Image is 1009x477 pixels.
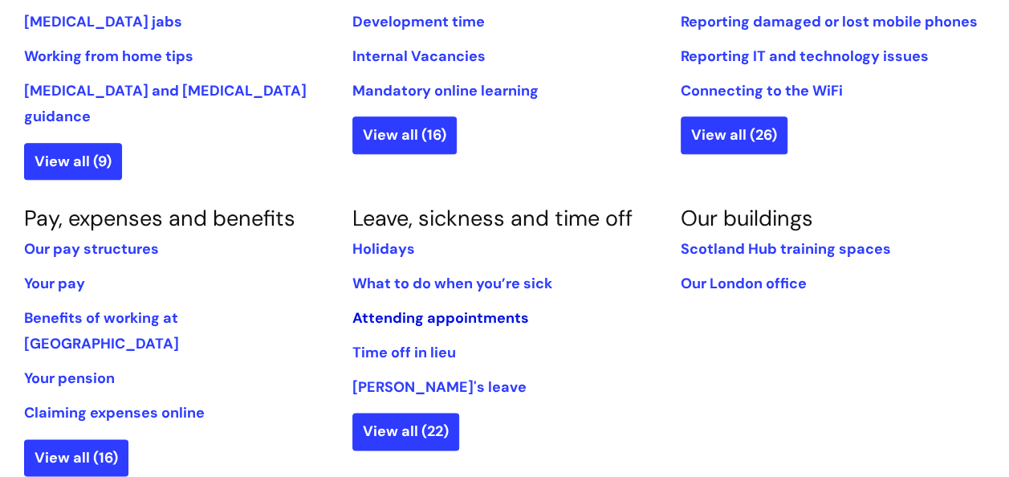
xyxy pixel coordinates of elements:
[352,377,527,397] a: [PERSON_NAME]'s leave
[24,47,193,66] a: Working from home tips
[352,239,415,259] a: Holidays
[24,204,295,232] a: Pay, expenses and benefits
[681,239,891,259] a: Scotland Hub training spaces
[681,274,807,293] a: Our London office
[24,403,205,422] a: Claiming expenses online
[352,81,539,100] a: Mandatory online learning
[24,308,179,353] a: Benefits of working at [GEOGRAPHIC_DATA]
[24,81,307,126] a: [MEDICAL_DATA] and [MEDICAL_DATA] guidance
[681,12,978,31] a: Reporting damaged or lost mobile phones
[24,369,115,388] a: Your pension
[681,204,813,232] a: Our buildings
[24,274,85,293] a: Your pay
[352,12,485,31] a: Development time
[352,47,486,66] a: Internal Vacancies
[24,239,159,259] a: Our pay structures
[681,47,929,66] a: Reporting IT and technology issues
[24,12,182,31] a: [MEDICAL_DATA] jabs
[352,343,456,362] a: Time off in lieu
[24,143,122,180] a: View all (9)
[352,204,633,232] a: Leave, sickness and time off
[352,308,529,328] a: Attending appointments
[352,274,552,293] a: What to do when you’re sick
[24,439,128,476] a: View all (16)
[681,116,787,153] a: View all (26)
[681,81,843,100] a: Connecting to the WiFi
[352,413,459,450] a: View all (22)
[352,116,457,153] a: View all (16)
